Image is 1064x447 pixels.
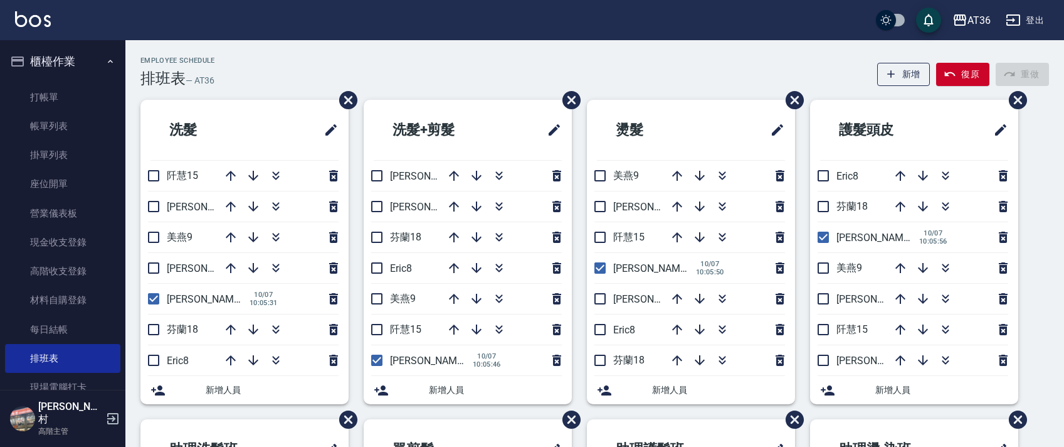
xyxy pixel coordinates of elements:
[167,201,253,213] span: [PERSON_NAME]16
[167,355,189,367] span: Eric8
[613,201,700,213] span: [PERSON_NAME]16
[613,293,700,305] span: [PERSON_NAME]11
[140,70,186,87] h3: 排班表
[38,426,102,437] p: 高階主管
[10,406,35,431] img: Person
[150,107,266,153] h2: 洗髮
[947,8,996,33] button: AT36
[250,299,278,307] span: 10:05:31
[473,360,501,369] span: 10:05:46
[364,376,572,404] div: 新增人員
[597,107,712,153] h2: 燙髮
[999,82,1029,119] span: 刪除班表
[836,293,923,305] span: [PERSON_NAME]11
[429,384,562,397] span: 新增人員
[5,373,120,402] a: 現場電腦打卡
[5,199,120,228] a: 營業儀表板
[836,262,862,274] span: 美燕9
[330,82,359,119] span: 刪除班表
[776,401,806,438] span: 刪除班表
[5,170,120,198] a: 座位開單
[696,260,724,268] span: 10/07
[390,293,416,304] span: 美燕9
[140,57,215,65] h2: Employee Schedule
[390,231,421,243] span: 芬蘭18
[206,384,339,397] span: 新增人員
[390,323,421,335] span: 阡慧15
[15,11,51,27] img: Logo
[390,170,477,182] span: [PERSON_NAME]11
[587,376,795,404] div: 新增人員
[613,354,645,366] span: 芬蘭18
[5,228,120,257] a: 現金收支登錄
[836,323,868,335] span: 阡慧15
[390,201,477,213] span: [PERSON_NAME]16
[810,376,1018,404] div: 新增人員
[875,384,1008,397] span: 新增人員
[762,115,785,145] span: 修改班表的標題
[5,315,120,344] a: 每日結帳
[696,268,724,276] span: 10:05:50
[140,376,349,404] div: 新增人員
[836,232,917,244] span: [PERSON_NAME]6
[836,170,858,182] span: Eric8
[250,291,278,299] span: 10/07
[5,286,120,315] a: 材料自購登錄
[167,170,198,181] span: 阡慧15
[1001,9,1049,32] button: 登出
[553,401,582,438] span: 刪除班表
[820,107,949,153] h2: 護髮頭皮
[5,112,120,141] a: 帳單列表
[5,141,120,170] a: 掛單列表
[613,324,635,336] span: Eric8
[390,262,412,274] span: Eric8
[167,262,253,274] span: [PERSON_NAME]11
[919,237,947,245] span: 10:05:56
[316,115,339,145] span: 修改班表的標題
[539,115,562,145] span: 修改班表的標題
[390,355,471,367] span: [PERSON_NAME]6
[553,82,582,119] span: 刪除班表
[5,45,120,78] button: 櫃檯作業
[186,74,214,87] h6: — AT36
[836,355,923,367] span: [PERSON_NAME]16
[613,170,639,181] span: 美燕9
[330,401,359,438] span: 刪除班表
[999,401,1029,438] span: 刪除班表
[919,229,947,237] span: 10/07
[986,115,1008,145] span: 修改班表的標題
[167,293,248,305] span: [PERSON_NAME]6
[936,63,989,86] button: 復原
[613,231,645,243] span: 阡慧15
[836,200,868,212] span: 芬蘭18
[5,344,120,373] a: 排班表
[877,63,930,86] button: 新增
[374,107,506,153] h2: 洗髮+剪髮
[613,262,694,274] span: [PERSON_NAME]6
[38,401,102,426] h5: [PERSON_NAME]村
[776,82,806,119] span: 刪除班表
[916,8,941,33] button: save
[167,323,198,335] span: 芬蘭18
[967,13,991,28] div: AT36
[473,352,501,360] span: 10/07
[652,384,785,397] span: 新增人員
[5,257,120,286] a: 高階收支登錄
[167,231,192,243] span: 美燕9
[5,83,120,112] a: 打帳單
